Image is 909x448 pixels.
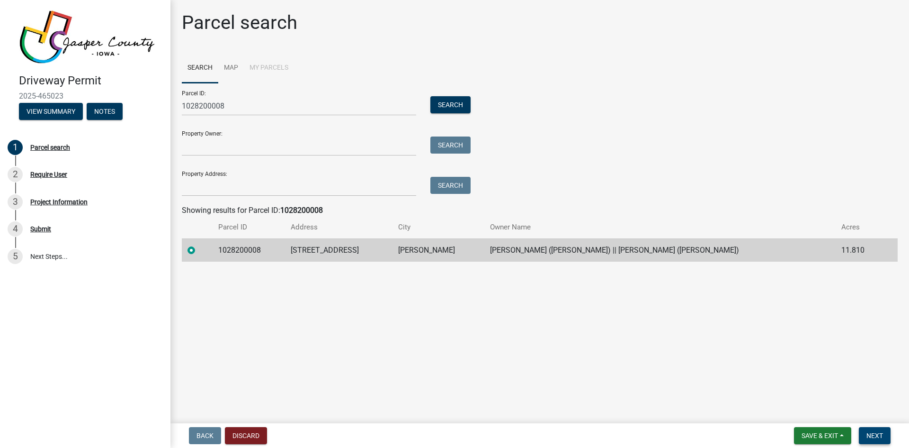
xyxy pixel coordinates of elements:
[430,96,471,113] button: Search
[30,171,67,178] div: Require User
[30,199,88,205] div: Project Information
[19,103,83,120] button: View Summary
[189,427,221,444] button: Back
[8,167,23,182] div: 2
[836,238,882,262] td: 11.810
[225,427,267,444] button: Discard
[8,140,23,155] div: 1
[182,53,218,83] a: Search
[430,177,471,194] button: Search
[8,194,23,210] div: 3
[19,10,155,64] img: Jasper County, Iowa
[213,238,285,262] td: 1028200008
[285,216,392,238] th: Address
[182,11,297,34] h1: Parcel search
[866,432,883,439] span: Next
[802,432,838,439] span: Save & Exit
[430,137,471,154] button: Search
[213,216,285,238] th: Parcel ID
[484,216,836,238] th: Owner Name
[19,74,163,88] h4: Driveway Permit
[19,91,151,101] span: 2025-465023
[280,206,323,215] strong: 1028200008
[196,432,214,439] span: Back
[8,221,23,237] div: 4
[794,427,851,444] button: Save & Exit
[8,249,23,264] div: 5
[182,205,898,216] div: Showing results for Parcel ID:
[859,427,891,444] button: Next
[218,53,244,83] a: Map
[285,238,392,262] td: [STREET_ADDRESS]
[484,238,836,262] td: [PERSON_NAME] ([PERSON_NAME]) || [PERSON_NAME] ([PERSON_NAME])
[392,238,484,262] td: [PERSON_NAME]
[19,108,83,116] wm-modal-confirm: Summary
[30,144,70,151] div: Parcel search
[30,226,51,232] div: Submit
[392,216,484,238] th: City
[87,103,123,120] button: Notes
[87,108,123,116] wm-modal-confirm: Notes
[836,216,882,238] th: Acres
